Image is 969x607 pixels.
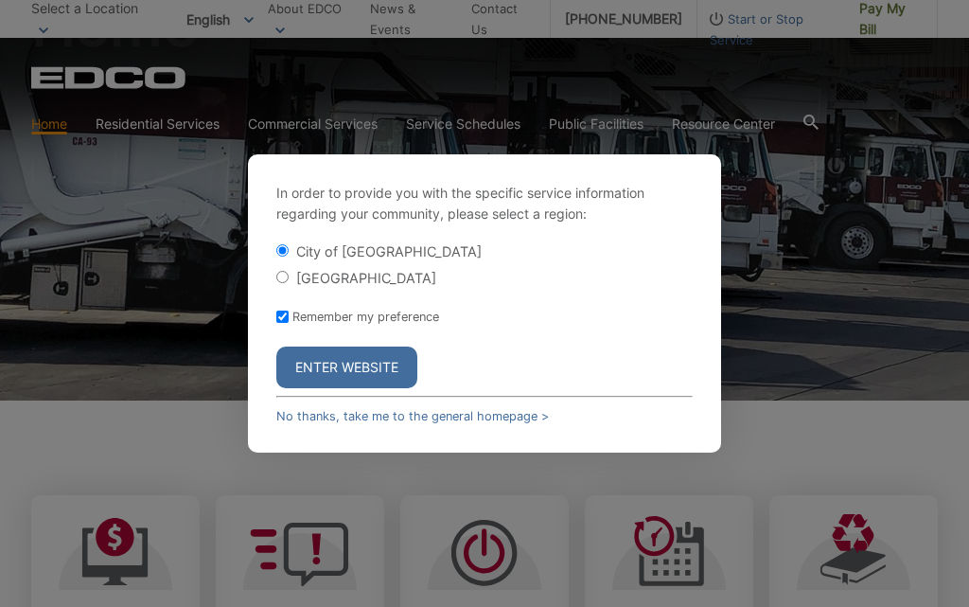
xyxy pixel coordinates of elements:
[296,270,436,286] label: [GEOGRAPHIC_DATA]
[292,310,439,324] label: Remember my preference
[276,183,693,224] p: In order to provide you with the specific service information regarding your community, please se...
[276,347,417,388] button: Enter Website
[276,409,549,423] a: No thanks, take me to the general homepage >
[296,243,482,259] label: City of [GEOGRAPHIC_DATA]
